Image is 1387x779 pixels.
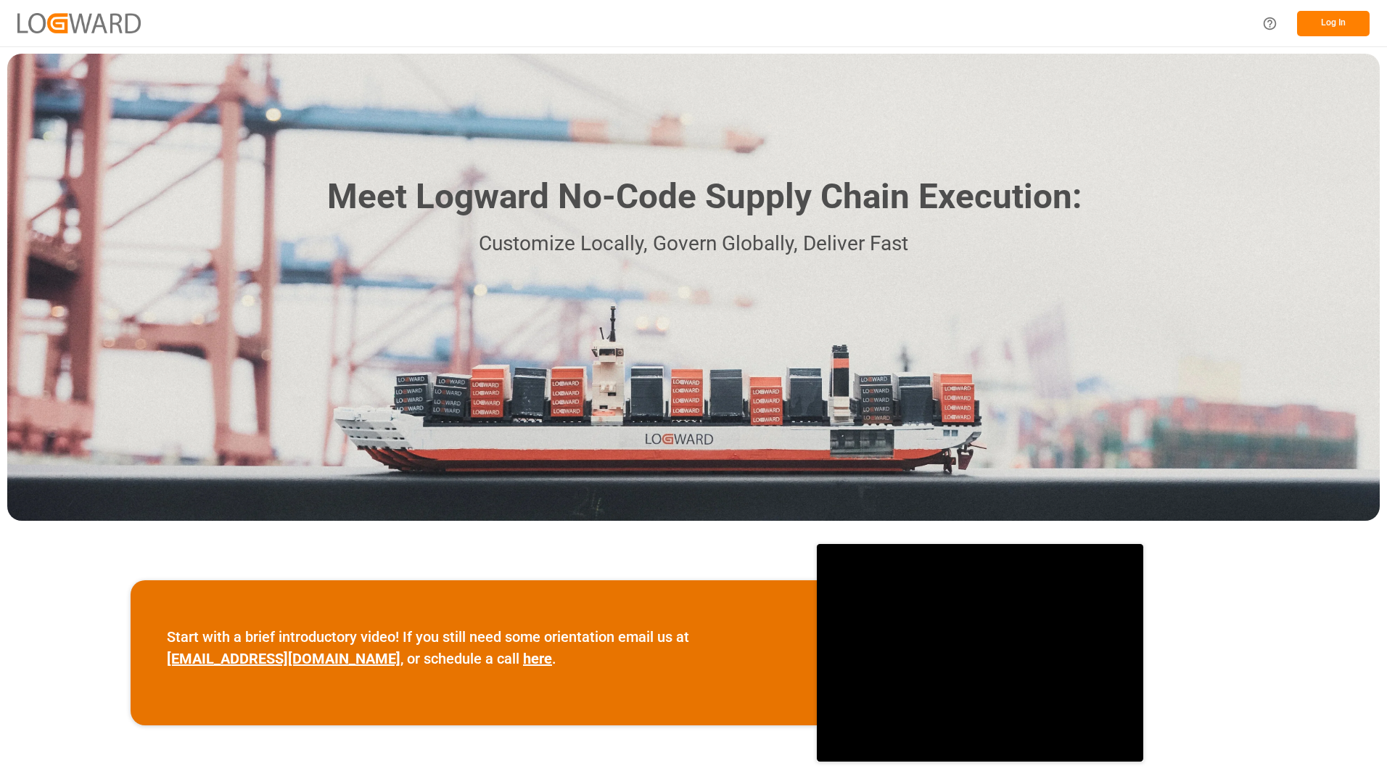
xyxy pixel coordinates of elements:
p: Customize Locally, Govern Globally, Deliver Fast [305,228,1082,260]
h1: Meet Logward No-Code Supply Chain Execution: [327,171,1082,223]
a: here [523,650,552,667]
a: [EMAIL_ADDRESS][DOMAIN_NAME] [167,650,400,667]
p: Start with a brief introductory video! If you still need some orientation email us at , or schedu... [167,626,781,669]
img: Logward_new_orange.png [17,13,141,33]
button: Log In [1297,11,1370,36]
iframe: video [817,544,1143,762]
button: Help Center [1254,7,1286,40]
